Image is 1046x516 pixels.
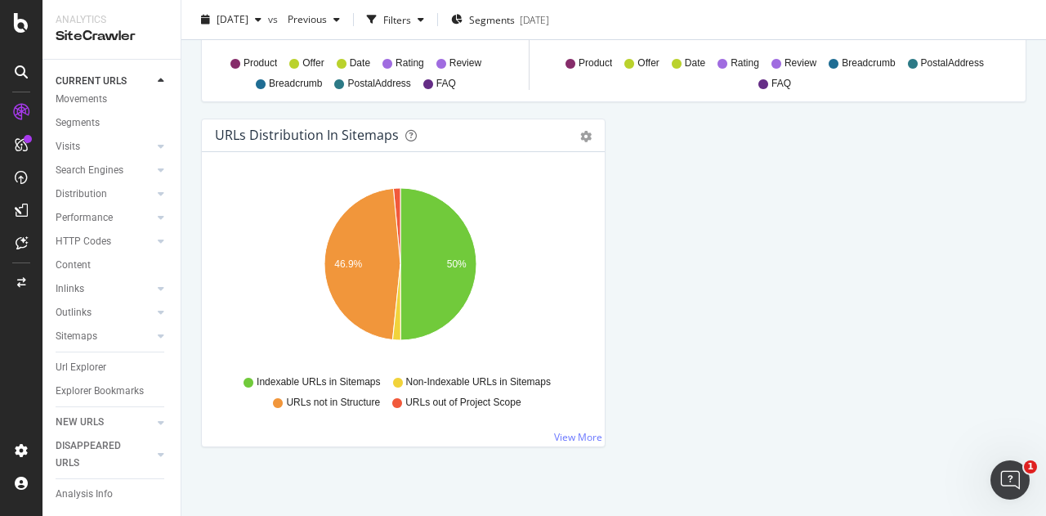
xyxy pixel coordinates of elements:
a: NEW URLS [56,414,153,431]
div: DISAPPEARED URLS [56,437,138,472]
div: Url Explorer [56,359,106,376]
a: Segments [56,114,169,132]
a: Distribution [56,186,153,203]
span: Segments [469,12,515,26]
text: 46.9% [334,258,362,270]
span: FAQ [771,77,791,91]
span: Rating [731,56,759,70]
div: Sitemaps [56,328,97,345]
div: Segments [56,114,100,132]
span: Review [449,56,481,70]
a: Inlinks [56,280,153,298]
div: Search Engines [56,162,123,179]
a: Content [56,257,169,274]
span: PostalAddress [347,77,410,91]
span: Offer [637,56,659,70]
div: SiteCrawler [56,27,168,46]
div: gear [580,131,592,142]
span: PostalAddress [921,56,984,70]
a: Performance [56,209,153,227]
a: Movements [56,91,169,108]
iframe: Intercom live chat [990,460,1030,500]
button: Filters [360,7,431,33]
div: URLs Distribution in Sitemaps [215,127,399,143]
span: 1 [1024,460,1037,473]
div: Filters [383,12,411,26]
span: Non-Indexable URLs in Sitemaps [406,375,551,389]
button: [DATE] [194,7,268,33]
span: Date [685,56,705,70]
a: Explorer Bookmarks [56,383,169,400]
button: Previous [281,7,346,33]
div: Analytics [56,13,168,27]
div: Content [56,257,91,274]
div: HTTP Codes [56,233,111,250]
div: Movements [56,91,107,108]
span: 2025 Sep. 3rd [217,12,248,26]
span: Date [350,56,370,70]
text: 50% [447,258,467,270]
a: Outlinks [56,304,153,321]
div: Outlinks [56,304,92,321]
span: Breadcrumb [842,56,895,70]
a: Analysis Info [56,486,169,503]
a: DISAPPEARED URLS [56,437,153,472]
span: Review [784,56,816,70]
span: Rating [396,56,424,70]
span: FAQ [436,77,456,91]
a: View More [554,430,602,444]
span: Breadcrumb [269,77,322,91]
span: Indexable URLs in Sitemaps [257,375,380,389]
a: CURRENT URLS [56,73,153,90]
svg: A chart. [215,178,586,368]
span: vs [268,12,281,26]
div: Inlinks [56,280,84,298]
div: Visits [56,138,80,155]
span: Product [579,56,612,70]
div: Analysis Info [56,486,113,503]
span: Product [244,56,277,70]
span: Offer [302,56,324,70]
span: URLs not in Structure [286,396,380,410]
div: Performance [56,209,113,227]
a: Visits [56,138,153,155]
div: NEW URLS [56,414,104,431]
a: Url Explorer [56,359,169,376]
span: Previous [281,12,327,26]
a: Search Engines [56,162,153,179]
div: Explorer Bookmarks [56,383,144,400]
div: [DATE] [520,12,549,26]
button: Segments[DATE] [445,7,556,33]
div: CURRENT URLS [56,73,127,90]
span: URLs out of Project Scope [405,396,521,410]
a: Sitemaps [56,328,153,345]
a: HTTP Codes [56,233,153,250]
div: Distribution [56,186,107,203]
